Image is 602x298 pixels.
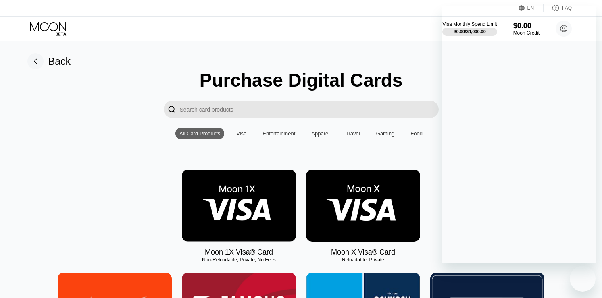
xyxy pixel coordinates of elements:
[331,248,395,257] div: Moon X Visa® Card
[179,130,220,137] div: All Card Products
[232,128,250,139] div: Visa
[262,130,295,137] div: Entertainment
[342,128,364,139] div: Travel
[27,53,71,69] div: Back
[346,130,360,137] div: Travel
[205,248,273,257] div: Moon 1X Visa® Card
[372,128,399,139] div: Gaming
[562,5,572,11] div: FAQ
[182,257,296,263] div: Non-Reloadable, Private, No Fees
[180,101,439,118] input: Search card products
[200,69,403,91] div: Purchase Digital Cards
[406,128,427,139] div: Food
[442,6,596,263] iframe: Finestra di messaggistica
[175,128,224,139] div: All Card Products
[307,128,333,139] div: Apparel
[519,4,544,12] div: EN
[164,101,180,118] div: 
[527,5,534,11] div: EN
[168,105,176,114] div: 
[236,130,246,137] div: Visa
[258,128,299,139] div: Entertainment
[544,4,572,12] div: FAQ
[410,130,423,137] div: Food
[306,257,420,263] div: Reloadable, Private
[48,56,71,67] div: Back
[376,130,395,137] div: Gaming
[570,266,596,292] iframe: Pulsante per aprire la finestra di messaggistica, conversazione in corso
[311,130,329,137] div: Apparel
